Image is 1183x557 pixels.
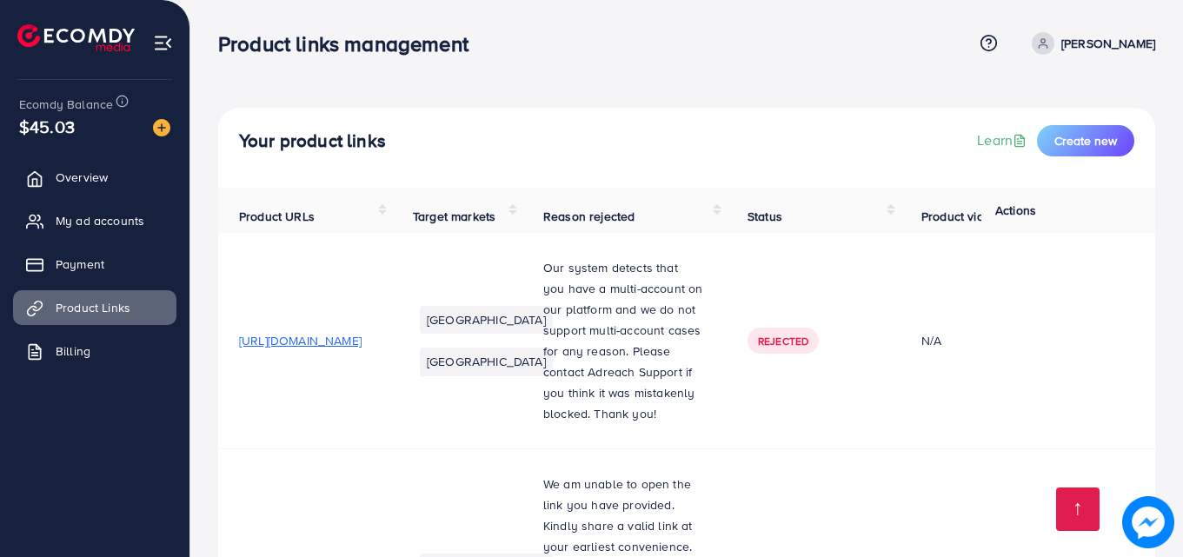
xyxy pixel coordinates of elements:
img: image [153,119,170,136]
span: Rejected [758,334,808,348]
span: Actions [995,202,1036,219]
a: Overview [13,160,176,195]
img: menu [153,33,173,53]
a: [PERSON_NAME] [1025,32,1155,55]
span: [URL][DOMAIN_NAME] [239,332,362,349]
a: Learn [977,130,1030,150]
a: Billing [13,334,176,368]
span: Overview [56,169,108,186]
span: Billing [56,342,90,360]
p: We am unable to open the link you have provided. Kindly share a valid link at your earliest conve... [543,474,706,557]
a: My ad accounts [13,203,176,238]
p: Our system detects that you have a multi-account on our platform and we do not support multi-acco... [543,257,706,424]
a: Payment [13,247,176,282]
img: logo [17,24,135,51]
a: Product Links [13,290,176,325]
span: Product video [921,208,998,225]
span: Product Links [56,299,130,316]
h4: Your product links [239,130,386,152]
span: Product URLs [239,208,315,225]
span: Target markets [413,208,495,225]
span: $45.03 [19,114,75,139]
span: Status [748,208,782,225]
img: image [1122,496,1174,548]
h3: Product links management [218,31,482,56]
button: Create new [1037,125,1134,156]
span: Ecomdy Balance [19,96,113,113]
div: N/A [921,332,1044,349]
span: Payment [56,255,104,273]
li: [GEOGRAPHIC_DATA] [420,348,553,375]
li: [GEOGRAPHIC_DATA] [420,306,553,334]
p: [PERSON_NAME] [1061,33,1155,54]
span: Create new [1054,132,1117,149]
span: My ad accounts [56,212,144,229]
span: Reason rejected [543,208,635,225]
